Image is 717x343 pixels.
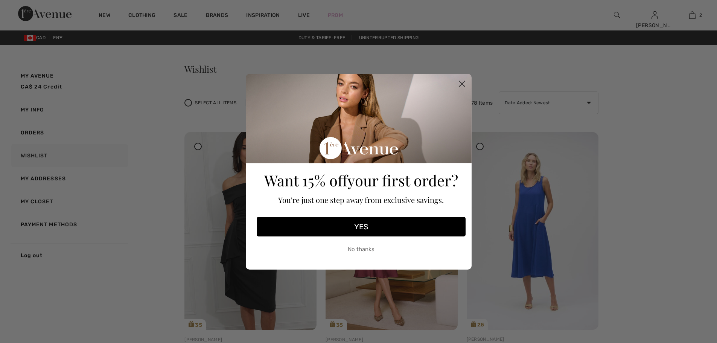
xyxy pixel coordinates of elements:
[257,240,466,259] button: No thanks
[347,170,458,190] span: your first order?
[278,195,444,205] span: You're just one step away from exclusive savings.
[455,77,469,90] button: Close dialog
[257,217,466,236] button: YES
[264,170,347,190] span: Want 15% off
